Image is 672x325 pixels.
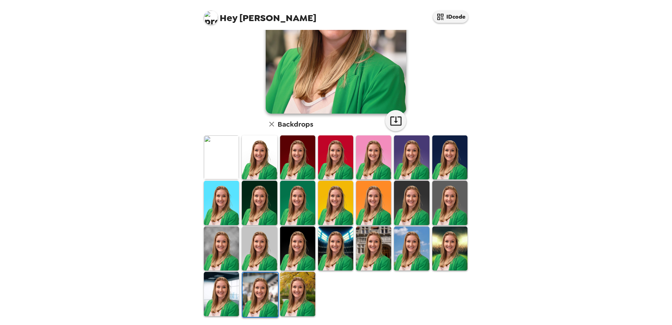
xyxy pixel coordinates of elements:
h6: Backdrops [278,119,313,130]
span: Hey [220,12,237,24]
img: profile pic [204,11,218,25]
span: [PERSON_NAME] [204,7,316,23]
img: Original [204,135,239,179]
button: IDcode [433,11,468,23]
